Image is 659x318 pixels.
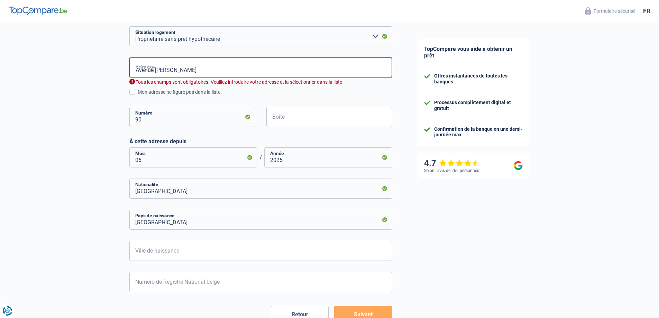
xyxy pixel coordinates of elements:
input: Belgique [129,210,392,230]
input: Belgique [129,179,392,199]
div: Tous les champs sont obligatoires. Veuillez introduire votre adresse et la sélectionner dans la l... [129,79,392,85]
input: AAAA [264,147,392,167]
div: TopCompare vous aide à obtenir un prêt [417,39,530,66]
button: Formulaire sécurisé [581,5,640,17]
input: MM [129,147,257,167]
input: Sélectionnez votre adresse dans la barre de recherche [129,57,392,78]
div: fr [643,7,650,15]
div: Confirmation de la banque en une demi-journée max [434,126,523,138]
label: À cette adresse depuis [129,138,392,145]
input: 12.12.12-123.12 [129,272,392,292]
img: TopCompare Logo [9,7,67,15]
div: Selon l’avis de 266 personnes [424,168,479,173]
div: Mon adresse ne figure pas dans la liste [138,89,392,96]
span: / [257,154,264,161]
div: Processus complètement digital et gratuit [434,100,523,111]
div: Offres instantanées de toutes les banques [434,73,523,85]
div: 4.7 [424,158,480,168]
